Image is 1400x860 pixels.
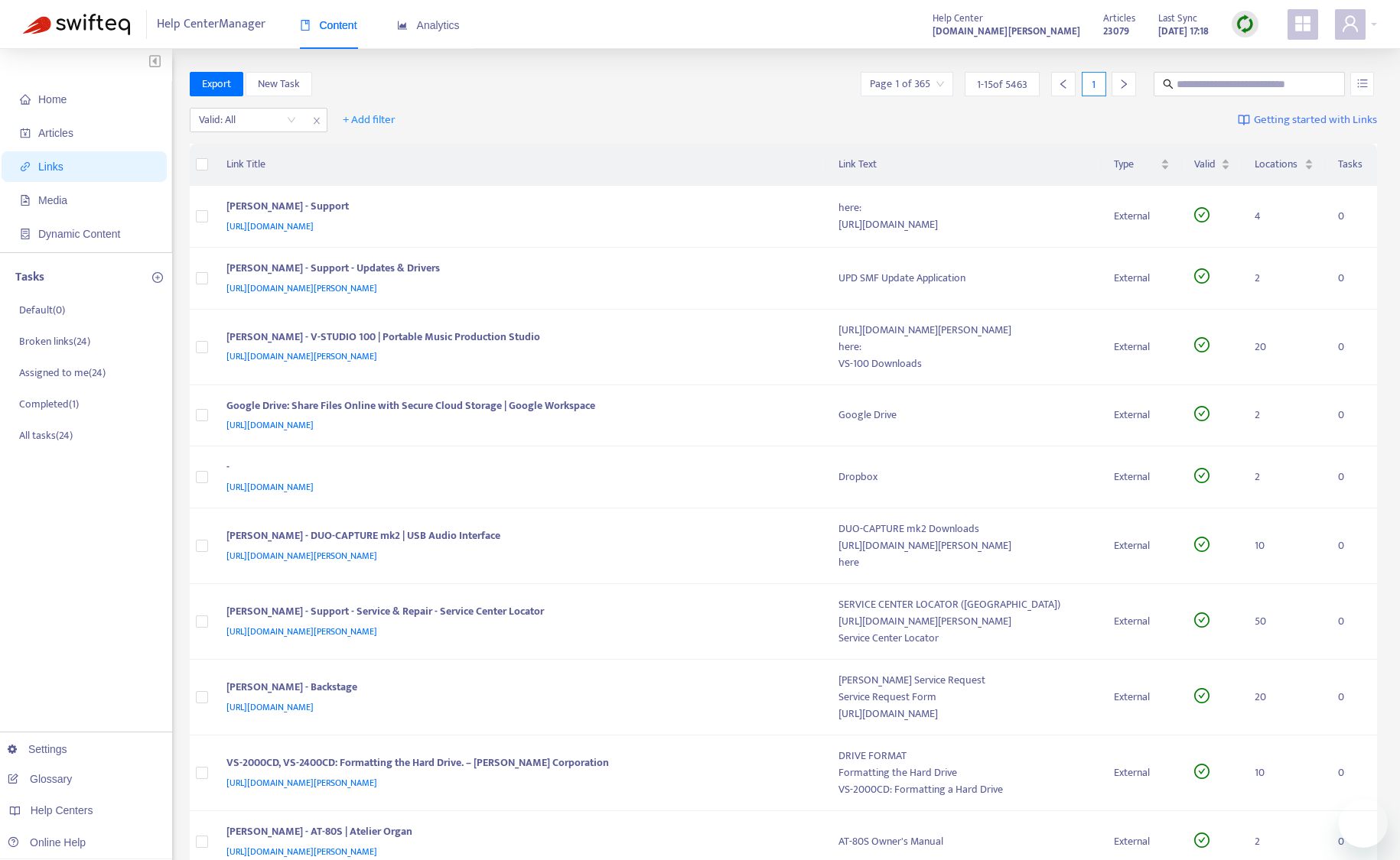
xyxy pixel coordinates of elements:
div: Service Request Form [838,689,1090,706]
div: External [1114,764,1170,781]
span: check-circle [1194,688,1210,703]
span: [URL][DOMAIN_NAME][PERSON_NAME] [226,624,377,639]
span: [URL][DOMAIN_NAME][PERSON_NAME] [226,775,377,790]
span: right [1118,79,1129,89]
img: sync.dc5367851b00ba804db3.png [1236,15,1255,34]
p: Completed ( 1 ) [19,396,79,412]
div: here [838,554,1090,571]
span: Help Centers [31,804,93,816]
span: Valid [1194,156,1218,173]
div: External [1114,833,1170,850]
p: Broken links ( 24 ) [19,333,90,349]
span: area-chart [397,20,408,31]
th: Valid [1182,144,1242,186]
span: [URL][DOMAIN_NAME] [226,479,314,495]
a: [DOMAIN_NAME][PERSON_NAME] [933,22,1080,40]
div: [PERSON_NAME] - V-STUDIO 100 | Portable Music Production Studio [226,329,809,349]
span: container [20,229,31,239]
div: [PERSON_NAME] - Support - Updates & Drivers [226,260,809,280]
td: 2 [1242,446,1326,508]
span: Help Center [933,10,983,27]
span: Type [1114,156,1157,173]
a: Getting started with Links [1238,108,1377,132]
span: [URL][DOMAIN_NAME][PERSON_NAME] [226,281,377,296]
td: 0 [1326,584,1377,660]
div: [URL][DOMAIN_NAME][PERSON_NAME] [838,322,1090,339]
span: search [1163,79,1174,89]
span: [URL][DOMAIN_NAME] [226,219,314,234]
div: VS-2000CD, VS-2400CD: Formatting the Hard Drive. – [PERSON_NAME] Corporation [226,755,809,774]
p: All tasks ( 24 ) [19,427,73,443]
span: plus-circle [152,272,163,283]
div: External [1114,208,1170,225]
span: Media [38,194,67,206]
span: 1 - 15 of 5463 [977,76,1027,92]
p: Tasks [15,268,44,287]
div: [URL][DOMAIN_NAME][PERSON_NAME] [838,613,1090,630]
span: Locations [1255,156,1301,173]
td: 10 [1242,735,1326,811]
td: 10 [1242,508,1326,584]
div: UPD SMF Update Application [838,270,1090,287]
span: user [1341,15,1359,33]
span: left [1058,79,1069,89]
td: 0 [1326,446,1377,508]
span: check-circle [1194,406,1210,421]
span: Export [202,76,231,92]
div: here: [838,200,1090,216]
th: Locations [1242,144,1326,186]
div: External [1114,537,1170,554]
strong: [DATE] 17:18 [1158,23,1209,40]
td: 2 [1242,385,1326,447]
div: [PERSON_NAME] Service Request [838,672,1090,689]
div: External [1114,407,1170,424]
div: [URL][DOMAIN_NAME][PERSON_NAME] [838,537,1090,554]
div: Service Center Locator [838,630,1090,647]
span: appstore [1294,15,1312,33]
th: Tasks [1326,144,1377,186]
span: account-book [20,128,31,138]
div: DRIVE FORMAT [838,748,1090,764]
div: - [226,459,809,479]
span: check-circle [1194,468,1210,483]
span: check-circle [1194,337,1210,352]
div: External [1114,270,1170,287]
div: Formatting the Hard Drive [838,764,1090,781]
div: [PERSON_NAME] - DUO-CAPTURE mk2 | USB Audio Interface [226,527,809,547]
button: Export [190,72,243,96]
div: [PERSON_NAME] - AT-80S | Atelier Organ [226,823,809,843]
span: Articles [1103,10,1135,27]
span: [URL][DOMAIN_NAME] [226,417,314,433]
td: 0 [1326,735,1377,811]
th: Type [1102,144,1182,186]
a: Settings [8,743,67,755]
p: Assigned to me ( 24 ) [19,365,106,381]
span: check-circle [1194,764,1210,779]
div: [PERSON_NAME] - Support - Service & Repair - Service Center Locator [226,603,809,623]
td: 20 [1242,310,1326,385]
span: book [300,20,311,31]
td: 0 [1326,310,1377,385]
th: Link Text [826,144,1102,186]
div: External [1114,689,1170,706]
span: Help Center Manager [157,10,265,39]
div: External [1114,469,1170,485]
span: Getting started with Links [1254,112,1377,129]
span: check-circle [1194,612,1210,628]
img: Swifteq [23,14,130,35]
div: [URL][DOMAIN_NAME] [838,216,1090,233]
div: VS-2000CD: Formatting a Hard Drive [838,781,1090,798]
span: Analytics [397,19,460,31]
button: unordered-list [1350,72,1374,96]
div: External [1114,339,1170,355]
div: [PERSON_NAME] - Backstage [226,679,809,699]
span: [URL][DOMAIN_NAME] [226,699,314,715]
iframe: メッセージングウィンドウを開くボタン [1339,799,1388,848]
span: home [20,94,31,105]
td: 0 [1326,186,1377,248]
div: Dropbox [838,469,1090,485]
img: image-link [1238,114,1250,126]
td: 2 [1242,248,1326,310]
div: here: [838,339,1090,355]
span: Content [300,19,357,31]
